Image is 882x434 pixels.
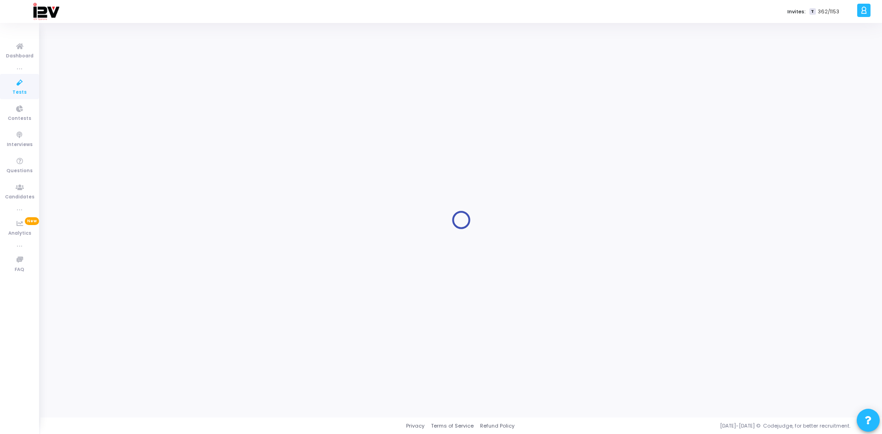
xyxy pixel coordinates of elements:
[514,422,871,430] div: [DATE]-[DATE] © Codejudge, for better recruitment.
[8,115,31,123] span: Contests
[6,52,34,60] span: Dashboard
[809,8,815,15] span: T
[25,217,39,225] span: New
[787,8,806,16] label: Invites:
[480,422,514,430] a: Refund Policy
[7,141,33,149] span: Interviews
[12,89,27,96] span: Tests
[33,2,59,21] img: logo
[5,193,34,201] span: Candidates
[431,422,474,430] a: Terms of Service
[6,167,33,175] span: Questions
[8,230,31,237] span: Analytics
[818,8,839,16] span: 362/1153
[15,266,24,274] span: FAQ
[406,422,424,430] a: Privacy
